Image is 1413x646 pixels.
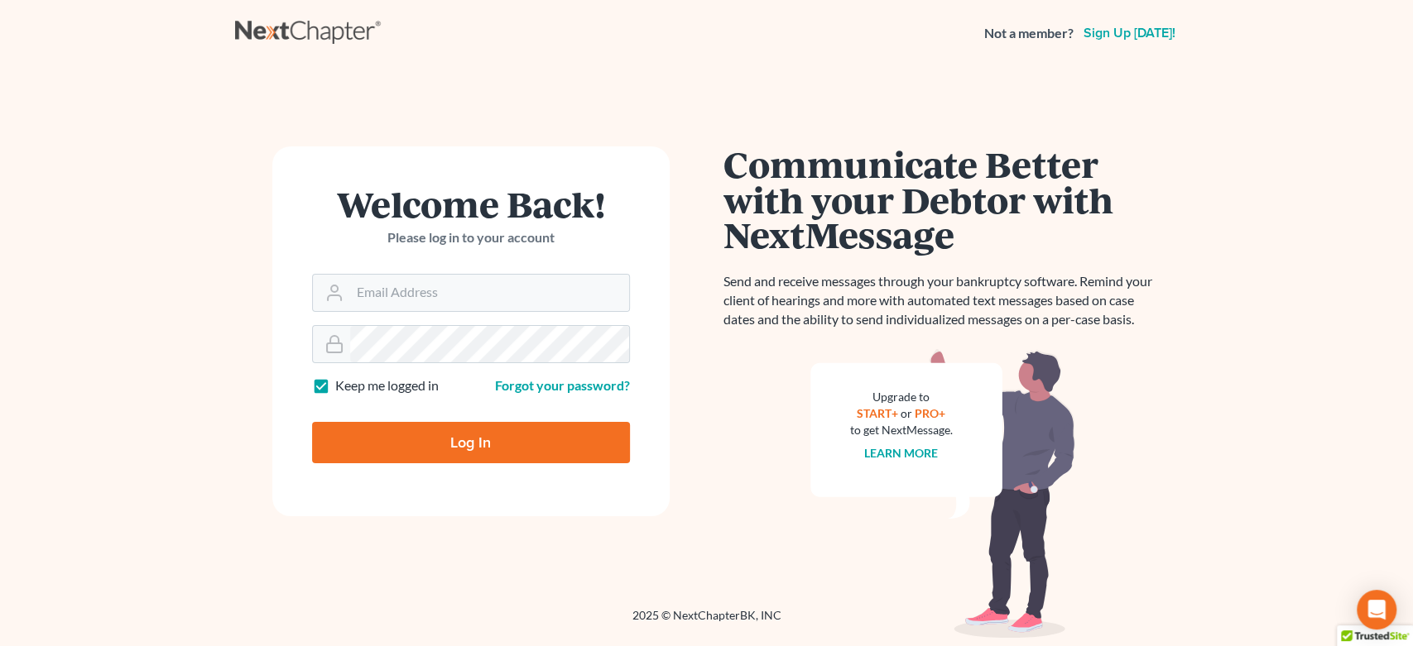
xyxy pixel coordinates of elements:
a: Sign up [DATE]! [1080,26,1179,40]
p: Please log in to your account [312,228,630,247]
input: Email Address [350,275,629,311]
img: nextmessage_bg-59042aed3d76b12b5cd301f8e5b87938c9018125f34e5fa2b7a6b67550977c72.svg [810,349,1075,639]
a: PRO+ [915,406,945,420]
a: START+ [857,406,898,420]
div: to get NextMessage. [850,422,953,438]
h1: Welcome Back! [312,186,630,222]
div: Open Intercom Messenger [1357,590,1396,629]
strong: Not a member? [984,24,1074,43]
p: Send and receive messages through your bankruptcy software. Remind your client of hearings and mo... [723,272,1162,329]
a: Forgot your password? [495,377,630,393]
input: Log In [312,422,630,463]
div: Upgrade to [850,389,953,405]
h1: Communicate Better with your Debtor with NextMessage [723,146,1162,252]
label: Keep me logged in [335,376,439,395]
div: 2025 © NextChapterBK, INC [235,607,1179,637]
a: Learn more [864,446,938,460]
span: or [901,406,912,420]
